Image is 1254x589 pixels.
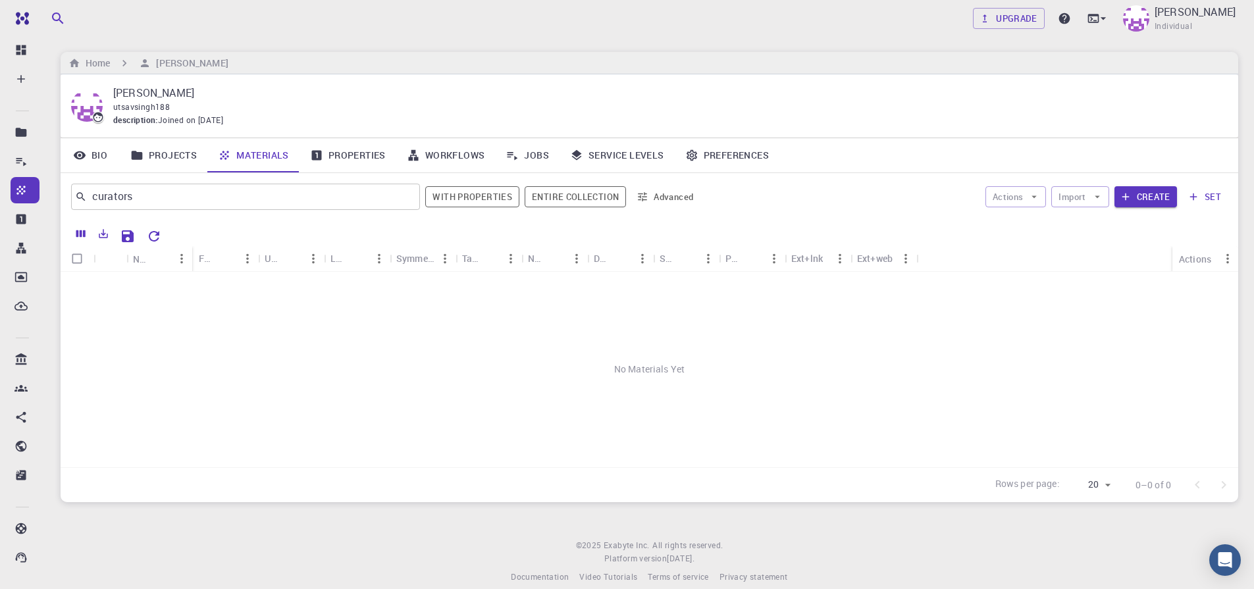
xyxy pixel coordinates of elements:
[667,552,694,565] a: [DATE].
[850,245,916,271] div: Ext+web
[11,12,29,25] img: logo
[425,186,519,207] span: Show only materials with calculated properties
[791,245,823,271] div: Ext+lnk
[525,186,626,207] span: Filter throughout whole library including sets (folders)
[719,245,785,271] div: Public
[171,248,192,269] button: Menu
[576,539,604,552] span: © 2025
[26,9,74,21] span: Support
[150,248,171,269] button: Sort
[611,248,632,269] button: Sort
[677,248,698,269] button: Sort
[80,56,110,70] h6: Home
[1217,248,1238,269] button: Menu
[192,245,258,271] div: Formula
[675,138,779,172] a: Preferences
[604,539,650,552] a: Exabyte Inc.
[216,248,237,269] button: Sort
[1065,475,1114,494] div: 20
[631,186,700,207] button: Advanced
[579,571,637,582] span: Video Tutorials
[113,101,170,112] span: utsavsingh188
[579,571,637,584] a: Video Tutorials
[330,245,348,271] div: Lattice
[525,186,626,207] button: Entire collection
[151,56,228,70] h6: [PERSON_NAME]
[70,223,92,244] button: Columns
[648,571,708,584] a: Terms of service
[511,571,569,584] a: Documentation
[495,138,560,172] a: Jobs
[560,138,675,172] a: Service Levels
[1172,246,1238,272] div: Actions
[594,245,611,271] div: Default
[1123,5,1149,32] img: UTSAV SINGH
[1155,4,1236,20] p: [PERSON_NAME]
[1114,186,1177,207] button: Create
[207,138,300,172] a: Materials
[1051,186,1109,207] button: Import
[566,248,587,269] button: Menu
[1136,478,1171,492] p: 0–0 of 0
[719,571,788,582] span: Privacy statement
[660,245,677,271] div: Shared
[1182,186,1228,207] button: set
[653,245,719,271] div: Shared
[120,138,207,172] a: Projects
[764,248,785,269] button: Menu
[425,186,519,207] button: With properties
[652,539,723,552] span: All rights reserved.
[545,248,566,269] button: Sort
[895,248,916,269] button: Menu
[300,138,396,172] a: Properties
[126,246,192,272] div: Name
[479,248,500,269] button: Sort
[587,245,653,271] div: Default
[199,245,216,271] div: Formula
[303,248,324,269] button: Menu
[1209,544,1241,576] div: Open Intercom Messenger
[66,56,231,70] nav: breadcrumb
[462,245,479,271] div: Tags
[113,85,1217,101] p: [PERSON_NAME]
[93,246,126,272] div: Icon
[604,552,667,565] span: Platform version
[995,477,1060,492] p: Rows per page:
[133,246,150,272] div: Name
[390,245,456,271] div: Symmetry
[511,571,569,582] span: Documentation
[324,245,390,271] div: Lattice
[282,248,303,269] button: Sort
[667,553,694,563] span: [DATE] .
[115,223,141,249] button: Save Explorer Settings
[396,245,434,271] div: Symmetry
[434,248,456,269] button: Menu
[500,248,521,269] button: Menu
[1179,246,1211,272] div: Actions
[528,245,545,271] div: Non-periodic
[61,138,120,172] a: Bio
[829,248,850,269] button: Menu
[857,245,893,271] div: Ext+web
[265,245,282,271] div: Unit Cell Formula
[785,245,850,271] div: Ext+lnk
[985,186,1047,207] button: Actions
[61,272,1238,467] div: No Materials Yet
[521,245,587,271] div: Non-periodic
[348,248,369,269] button: Sort
[698,248,719,269] button: Menu
[632,248,653,269] button: Menu
[141,223,167,249] button: Reset Explorer Settings
[258,245,324,271] div: Unit Cell Formula
[456,245,521,271] div: Tags
[719,571,788,584] a: Privacy statement
[1155,20,1192,33] span: Individual
[158,114,223,127] span: Joined on [DATE]
[237,248,258,269] button: Menu
[604,540,650,550] span: Exabyte Inc.
[92,223,115,244] button: Export
[369,248,390,269] button: Menu
[743,248,764,269] button: Sort
[725,245,743,271] div: Public
[648,571,708,582] span: Terms of service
